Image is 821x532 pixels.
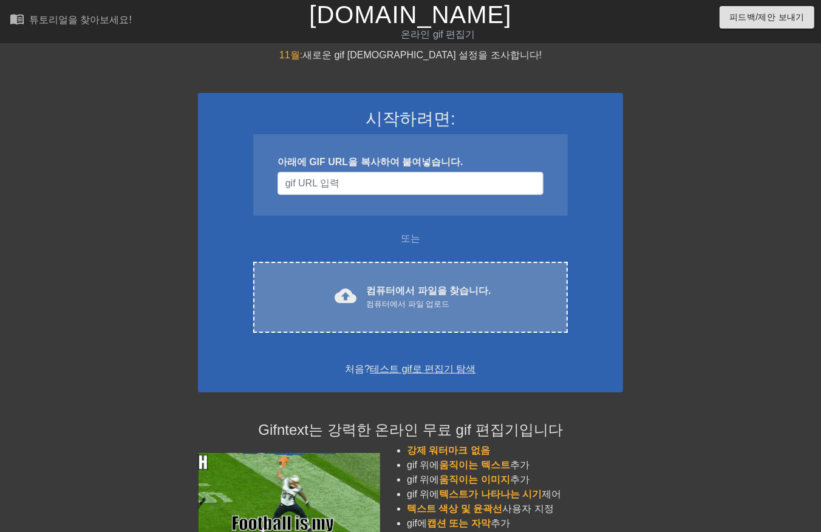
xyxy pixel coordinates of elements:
[198,421,623,439] h4: Gifntext는 강력한 온라인 무료 gif 편집기입니다
[440,460,510,470] span: 움직이는 텍스트
[335,285,356,307] span: cloud_upload
[407,445,490,455] span: 강제 워터마크 없음
[407,516,623,531] li: gif에 추가
[440,489,542,499] span: 텍스트가 나타나는 시기
[729,10,805,25] span: 피드백/제안 보내기
[427,518,491,528] span: 캡션 또는 자막
[407,502,623,516] li: 사용자 지정
[309,1,511,28] a: [DOMAIN_NAME]
[440,474,510,485] span: 움직이는 이미지
[278,155,543,169] div: 아래에 GIF URL을 복사하여 붙여넣습니다.
[279,50,302,60] span: 11월:
[29,15,132,25] div: 튜토리얼을 찾아보세요!
[10,12,132,30] a: 튜토리얼을 찾아보세요!
[230,231,591,246] div: 또는
[10,12,24,26] span: menu_book
[407,503,502,514] span: 텍스트 색상 및 윤곽선
[214,109,607,129] h3: 시작하려면:
[280,27,597,42] div: 온라인 gif 편집기
[407,487,623,502] li: gif 위에 제어
[278,172,543,195] input: 사용자 이름
[366,285,491,296] font: 컴퓨터에서 파일을 찾습니다.
[370,364,475,374] a: 테스트 gif로 편집기 탐색
[198,48,623,63] div: 새로운 gif [DEMOGRAPHIC_DATA] 설정을 조사합니다!
[407,458,623,472] li: gif 위에 추가
[407,472,623,487] li: gif 위에 추가
[366,298,491,310] div: 컴퓨터에서 파일 업로드
[214,362,607,377] div: 처음?
[720,6,814,29] button: 피드백/제안 보내기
